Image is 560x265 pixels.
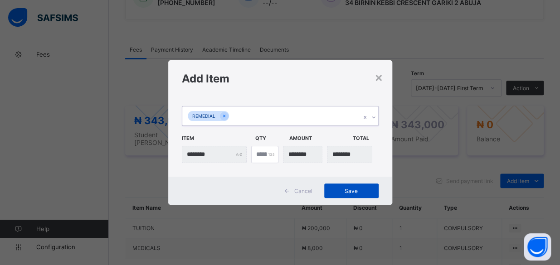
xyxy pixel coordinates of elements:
[182,72,379,85] h1: Add Item
[182,130,251,146] span: Item
[353,130,382,146] span: Total
[524,233,551,260] button: Open asap
[331,188,372,194] span: Save
[255,130,284,146] span: Qty
[188,111,220,121] div: REMEDIAL
[294,188,312,194] span: Cancel
[375,69,383,85] div: ×
[289,130,348,146] span: Amount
